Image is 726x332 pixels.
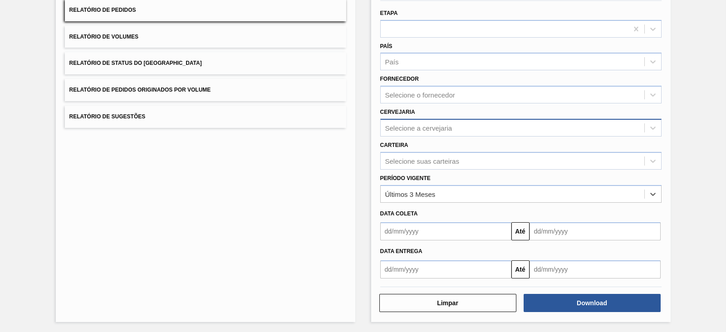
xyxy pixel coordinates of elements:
[69,60,202,66] span: Relatório de Status do [GEOGRAPHIC_DATA]
[530,222,661,240] input: dd/mm/yyyy
[69,34,138,40] span: Relatório de Volumes
[385,58,399,66] div: País
[65,26,346,48] button: Relatório de Volumes
[380,222,511,240] input: dd/mm/yyyy
[65,52,346,74] button: Relatório de Status do [GEOGRAPHIC_DATA]
[385,124,452,132] div: Selecione a cervejaria
[380,210,418,217] span: Data coleta
[385,157,459,165] div: Selecione suas carteiras
[380,260,511,278] input: dd/mm/yyyy
[385,190,436,198] div: Últimos 3 Meses
[380,109,415,115] label: Cervejaria
[65,79,346,101] button: Relatório de Pedidos Originados por Volume
[380,76,419,82] label: Fornecedor
[524,294,661,312] button: Download
[380,43,392,49] label: País
[380,10,398,16] label: Etapa
[65,106,346,128] button: Relatório de Sugestões
[530,260,661,278] input: dd/mm/yyyy
[380,175,431,181] label: Período Vigente
[380,142,408,148] label: Carteira
[379,294,516,312] button: Limpar
[69,7,136,13] span: Relatório de Pedidos
[69,87,211,93] span: Relatório de Pedidos Originados por Volume
[511,222,530,240] button: Até
[69,113,146,120] span: Relatório de Sugestões
[385,91,455,99] div: Selecione o fornecedor
[380,248,422,254] span: Data Entrega
[511,260,530,278] button: Até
